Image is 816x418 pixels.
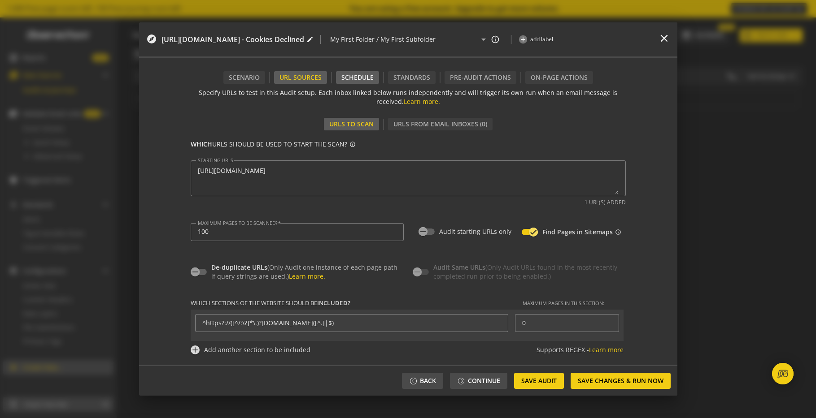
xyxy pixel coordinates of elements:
[317,299,351,307] span: included?
[509,32,514,47] span: |
[518,34,528,44] mat-icon: add_circle
[198,220,278,226] mat-label: MAXIMUM PAGES TO BE SCANNED?
[429,263,624,281] label: (Only Audit URLs found in the most recently completed run prior to being enabled.)
[393,120,487,129] div: URLs From Email Inboxes (0)
[289,272,325,280] a: Learn more.
[531,73,588,82] div: On-Page Actions
[491,35,500,44] mat-icon: info_outline
[306,36,314,43] mat-icon: edit
[279,73,322,82] div: URL Sources
[537,345,624,354] div: Supports REGEX -
[330,34,478,45] input: Select or create new folder/sub-folder
[658,32,670,44] mat-icon: close
[146,34,157,44] mat-icon: explore
[514,373,564,389] button: Save Audit
[341,73,374,82] div: Schedule
[450,73,511,82] div: Pre-audit Actions
[571,373,671,389] button: Save Changes & Run Now
[433,263,485,271] span: Audit Same URLs
[191,299,519,307] span: Which sections of the website should be
[478,34,489,45] mat-icon: arrow_drop_down
[191,88,626,106] p: Specify URLs to test in this Audit setup. Each inbox linked below runs independently and will tri...
[578,373,663,389] span: Save Changes & Run Now
[211,263,267,271] span: De-duplicate URLs
[518,35,553,44] button: add label
[349,141,360,147] mat-icon: info_outline
[772,363,794,384] div: Open Intercom Messenger
[198,157,233,163] mat-label: STARTING URLS
[161,34,304,45] span: [URL][DOMAIN_NAME] - Cookies Declined
[530,35,553,43] span: add label
[420,373,436,389] span: Back
[323,27,500,52] op-folder-and-sub-folder-field: My First Folder / My First Subfolder
[615,229,621,235] mat-icon: info_outline
[191,140,212,149] strong: WHICH
[402,373,443,389] button: Back
[542,228,621,237] span: Find Pages in Sitemaps
[204,345,310,354] div: Add another section to be included
[435,227,511,236] label: Audit starting URLs only
[318,32,323,47] span: |
[207,263,401,281] label: (Only Audit one instance of each page path if query strings are used.)
[393,73,430,82] div: Standards
[329,120,374,129] div: URLs to Scan
[191,345,200,354] mat-icon: add
[519,300,624,307] span: Maximum pages in this section:
[468,373,500,389] span: Continue
[229,73,260,82] div: Scenario
[450,373,507,389] button: Continue
[585,198,626,206] div: 1 URL(S) ADDED
[404,97,440,106] a: Learn more.
[161,27,314,52] audit-editor-header-name-control: https://www.goldsmiths.co.uk - Cookies Declined
[521,373,557,389] span: Save Audit
[589,345,624,354] a: Learn more
[191,140,626,156] p: URLS SHOULD BE USED TO START THE SCAN?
